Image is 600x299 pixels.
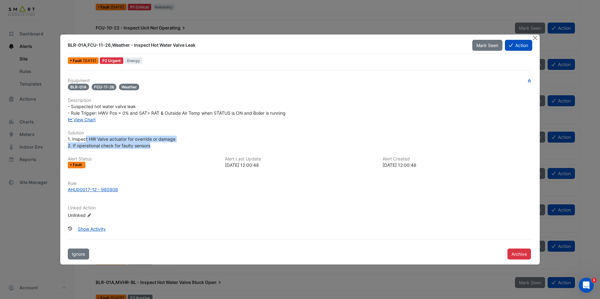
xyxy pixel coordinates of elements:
div: BLR-01A,FCU-11-26,Weather - Inspect Hot Water Valve Leak [68,42,464,48]
button: Mark Seen [472,40,502,51]
span: - Suspected hot water valve leak - Rule Trigger: HWV Pos = 0% and SAT> RAT & Outside Air Temp whe... [68,104,286,116]
span: Ignore [72,251,85,257]
span: Fault [73,163,83,167]
span: FCU-11-26 [92,84,117,90]
fa-icon: Edit Linked Action [87,213,92,218]
span: Energy [125,57,142,64]
iframe: Intercom live chat [579,278,594,293]
div: [DATE] 12:00:48 [383,162,532,168]
span: 1 [592,278,597,283]
button: Close [532,34,538,41]
div: Unlinked [68,212,143,218]
h6: Rule [68,181,532,186]
h6: Description [68,98,532,103]
button: Action [505,40,532,51]
button: Show Activity [74,223,110,234]
h6: Equipment [68,78,532,83]
button: Archive [507,249,531,260]
span: Weather [119,84,139,90]
h6: Alert Last Update [225,156,375,162]
div: AHU00017-12 - 980908 [68,186,118,193]
h6: Alert Created [383,156,532,162]
span: Mon 22-Sep-2025 12:00 BST [83,58,96,63]
a: AHU00017-12 - 980908 [68,186,532,193]
h6: Linked Action [68,205,532,211]
span: Fault [73,59,83,63]
span: 1. Inspect HW Valve actuator for override or damage 2. If operational check for faulty sensors [68,136,175,148]
button: Ignore [68,249,89,260]
span: Mark Seen [476,43,498,48]
div: [DATE] 12:00:48 [225,162,375,168]
h6: Alert Status [68,156,217,162]
h6: Solution [68,130,532,136]
span: BLR-01A [68,84,89,90]
a: View Chart [68,117,96,122]
div: P2 Urgent [100,57,123,64]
